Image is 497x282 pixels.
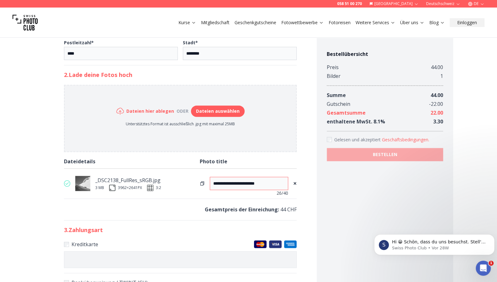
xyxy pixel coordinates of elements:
[327,63,339,72] div: Preis
[293,179,297,188] span: ×
[232,18,279,27] button: Geschenkgutscheine
[353,18,398,27] button: Weitere Services
[337,1,362,6] a: 058 51 00 270
[326,18,353,27] button: Fotoreisen
[429,19,445,26] a: Blog
[400,19,424,26] a: Über uns
[95,185,104,190] div: 3 MB
[198,18,232,27] button: Mitgliedschaft
[64,157,200,166] div: Dateidetails
[334,137,382,143] span: Gelesen und akzeptiert
[118,185,142,190] div: 3962 × 2641 PX
[327,108,366,117] div: Gesamtsumme
[183,40,198,46] b: Stadt *
[116,122,245,127] p: Unterstütztes Format ist ausschließlich .jpg mit maximal 25MB
[373,151,397,158] b: BESTELLEN
[431,92,443,99] span: 44.00
[235,19,276,26] a: Geschenkgutscheine
[64,205,297,214] p: 44 CHF
[64,180,70,187] img: valid
[254,240,267,248] img: Master Cards
[64,242,69,247] input: KreditkarteMaster CardsVisaAmerican Express
[147,185,153,191] img: ratio
[327,72,341,80] div: Bilder
[327,50,443,58] h4: Bestellübersicht
[327,117,385,126] div: enthaltene MwSt. 8.1 %
[372,221,497,265] iframe: Intercom notifications Nachricht
[126,108,174,114] h6: Dateien hier ablegen
[64,40,94,46] b: Postleitzahl *
[327,148,443,161] button: BESTELLEN
[489,261,494,266] span: 1
[68,257,293,263] iframe: Sicherer Eingaberahmen für Kartenzahlungen
[329,19,351,26] a: Fotoreisen
[327,91,346,100] div: Summe
[178,19,196,26] a: Kurse
[284,240,297,248] img: American Express
[183,47,297,60] input: Stadt*
[279,18,326,27] button: Fotowettbewerbe
[191,106,245,117] button: Dateien auswählen
[64,225,297,234] h2: 3 . Zahlungsart
[277,190,288,196] span: 26 /40
[440,72,443,80] div: 1
[433,118,443,125] span: 3.30
[398,18,427,27] button: Über uns
[200,157,297,166] div: Photo title
[201,19,230,26] a: Mitgliedschaft
[281,19,324,26] a: Fotowettbewerbe
[327,100,350,108] div: Gutschein
[156,185,161,190] span: 3:2
[356,19,395,26] a: Weitere Services
[429,100,443,108] div: - 22.00
[427,18,447,27] button: Blog
[431,109,443,116] span: 22.00
[64,70,297,79] h2: 2. Lade deine Fotos hoch
[450,18,484,27] button: Einloggen
[431,63,443,72] div: 44.00
[64,47,178,60] input: Postleitzahl*
[13,10,38,35] img: Swiss photo club
[64,240,297,249] label: Kreditkarte
[75,176,90,191] img: thumb
[174,108,191,114] div: oder
[269,240,282,248] img: Visa
[327,137,332,142] input: Accept terms
[95,176,161,185] div: _DSC2138_FullRes_sRGB.jpg
[176,18,198,27] button: Kurse
[476,261,491,276] iframe: Intercom live chat
[205,206,279,213] b: Gesamtpreis der Einreichung :
[382,137,429,143] button: Accept termsGelesen und akzeptiert
[109,185,115,191] img: size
